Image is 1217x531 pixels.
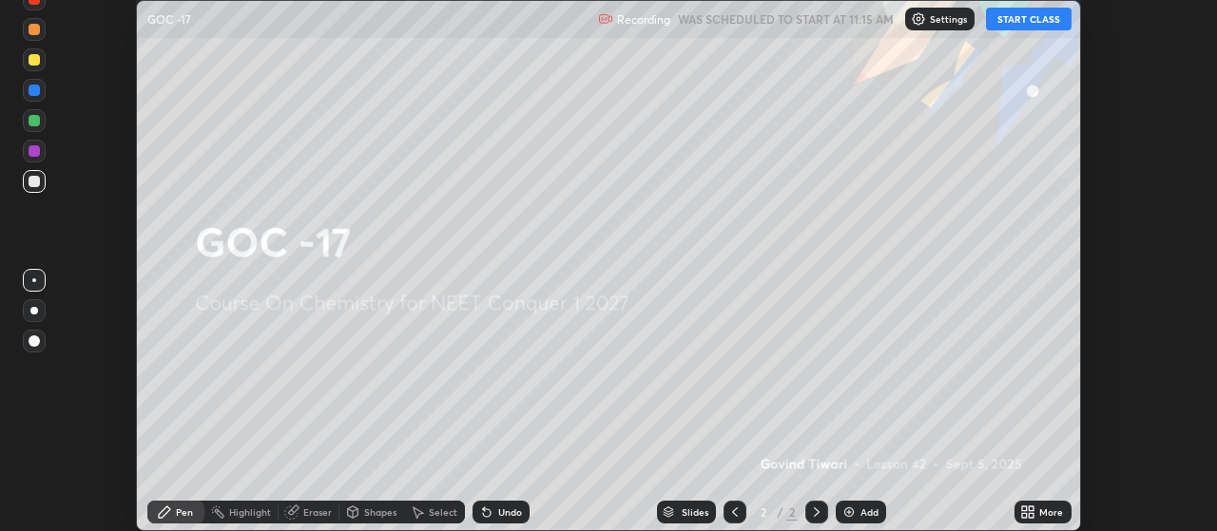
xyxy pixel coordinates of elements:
[841,504,857,520] img: add-slide-button
[598,11,613,27] img: recording.375f2c34.svg
[303,507,332,517] div: Eraser
[147,11,191,27] p: GOC -17
[429,507,457,517] div: Select
[364,507,396,517] div: Shapes
[777,506,782,518] div: /
[617,12,670,27] p: Recording
[754,506,773,518] div: 2
[229,507,271,517] div: Highlight
[986,8,1072,30] button: START CLASS
[682,507,708,517] div: Slides
[498,507,522,517] div: Undo
[911,11,926,27] img: class-settings-icons
[930,14,967,24] p: Settings
[678,10,894,28] h5: WAS SCHEDULED TO START AT 11:15 AM
[786,503,798,521] div: 2
[1039,507,1063,517] div: More
[176,507,193,517] div: Pen
[860,507,879,517] div: Add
